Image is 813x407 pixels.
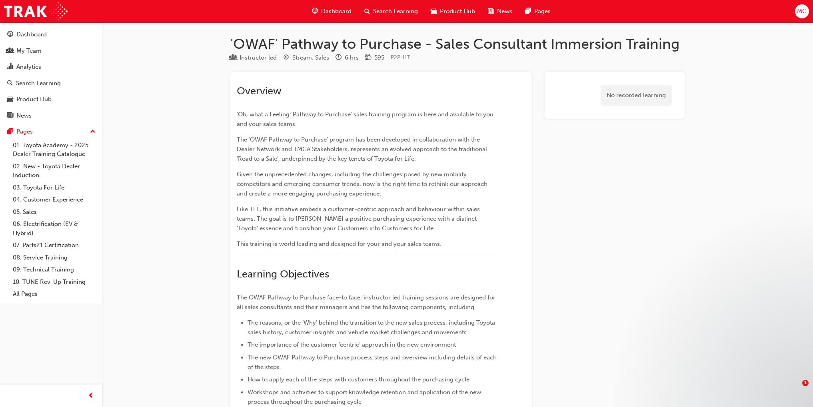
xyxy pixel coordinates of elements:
span: MC [797,7,807,16]
button: DashboardMy TeamAnalyticsSearch LearningProduct HubNews [3,26,99,124]
a: Dashboard [3,27,99,42]
a: Analytics [3,60,99,74]
a: 07. Parts21 Certification [10,239,99,251]
a: 02. New - Toyota Dealer Induction [10,160,99,182]
a: car-iconProduct Hub [424,3,481,20]
span: money-icon [365,54,371,62]
span: Given the unprecedented changes, including the challenges posed by new mobility competitors and e... [237,171,489,197]
div: 595 [374,53,384,62]
span: Dashboard [321,7,352,16]
span: The reasons, or the ‘Why’ behind the transition to the new sales process, including Toyota sales ... [248,319,497,336]
span: Overview [237,85,282,97]
a: Search Learning [3,76,99,91]
a: 04. Customer Experience [10,194,99,206]
a: 01. Toyota Academy - 2025 Dealer Training Catalogue [10,139,99,160]
img: Trak [4,2,68,20]
a: 03. Toyota For Life [10,182,99,194]
span: 'Oh, what a Feeling: Pathway to Purchase' sales training program is here and available to you and... [237,111,495,128]
span: search-icon [7,80,13,87]
div: Search Learning [16,79,61,88]
span: Product Hub [440,7,475,16]
span: Like TFL, this initiative embeds a customer-centric approach and behaviour within sales teams. Th... [237,205,481,232]
button: Pages [3,124,99,139]
a: news-iconNews [481,3,519,20]
div: Instructor led [240,53,277,62]
div: Price [365,53,384,63]
span: Workshops and activities to support knowledge retention and application of the new process throug... [248,389,483,405]
span: search-icon [364,6,370,16]
div: Stream: Sales [292,53,329,62]
span: Learning resource code [391,54,410,61]
span: Pages [534,7,551,16]
span: News [497,7,512,16]
div: My Team [16,46,42,56]
div: Type [230,53,277,63]
a: 08. Service Training [10,251,99,264]
a: search-iconSearch Learning [358,3,424,20]
div: News [16,111,32,120]
a: My Team [3,44,99,58]
a: guage-iconDashboard [306,3,358,20]
span: The 'OWAF Pathway to Purchase' program has been developed in collaboration with the Dealer Networ... [237,136,489,162]
span: guage-icon [312,6,318,16]
span: Search Learning [373,7,418,16]
span: 1 [802,380,809,386]
span: pages-icon [525,6,531,16]
span: target-icon [283,54,289,62]
span: How to apply each of the steps with customers throughout the purchasing cycle [248,376,469,383]
a: News [3,108,99,123]
span: news-icon [7,112,13,120]
span: up-icon [90,127,96,137]
span: The OWAF Pathway to Purchase face-to face, instructor led training sessions are designed for all ... [237,294,497,311]
div: Duration [336,53,359,63]
h1: 'OWAF' Pathway to Purchase - Sales Consultant Immersion Training [230,35,685,53]
span: clock-icon [336,54,342,62]
a: Product Hub [3,92,99,107]
span: news-icon [488,6,494,16]
button: MC [795,4,809,18]
span: people-icon [7,48,13,55]
iframe: Intercom live chat [786,380,805,399]
span: The importance of the customer ‘centric’ approach in the new environment [248,341,456,348]
div: Pages [16,127,33,136]
span: The new OWAF Pathway to Purchase process steps and overview including details of each of the steps. [248,354,498,371]
div: 6 hrs [345,53,359,62]
div: Analytics [16,62,41,72]
div: Stream [283,53,329,63]
div: No recorded learning [601,85,672,106]
span: This training is world leading and designed for your and your sales teams. [237,240,441,247]
a: 06. Electrification (EV & Hybrid) [10,218,99,239]
span: chart-icon [7,64,13,71]
span: Learning Objectives [237,268,329,280]
span: learningResourceType_INSTRUCTOR_LED-icon [230,54,236,62]
a: pages-iconPages [519,3,557,20]
span: car-icon [7,96,13,103]
span: guage-icon [7,31,13,38]
div: Dashboard [16,30,47,39]
a: 09. Technical Training [10,263,99,276]
div: Product Hub [16,95,52,104]
span: car-icon [431,6,437,16]
a: 10. TUNE Rev-Up Training [10,276,99,288]
span: pages-icon [7,128,13,136]
a: 05. Sales [10,206,99,218]
span: prev-icon [88,391,94,401]
a: All Pages [10,288,99,300]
